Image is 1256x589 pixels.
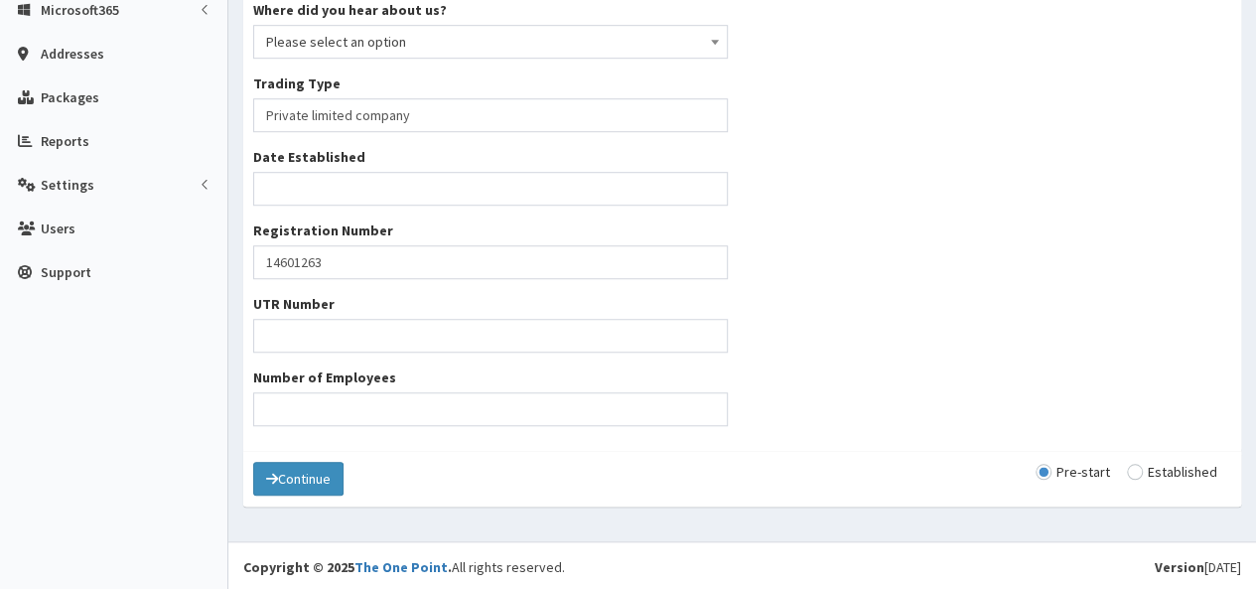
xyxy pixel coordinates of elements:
span: Please select an option [253,25,728,59]
span: Packages [41,88,99,106]
span: Addresses [41,45,104,63]
span: Microsoft365 [41,1,119,19]
span: Please select an option [266,28,715,56]
span: Support [41,263,91,281]
label: Number of Employees [253,368,396,387]
label: Date Established [253,147,365,167]
strong: Copyright © 2025 . [243,558,452,576]
a: The One Point [354,558,448,576]
label: Established [1127,465,1217,479]
label: Trading Type [253,74,341,93]
label: UTR Number [253,294,335,314]
span: Users [41,220,75,237]
span: Reports [41,132,89,150]
b: Version [1155,558,1204,576]
label: Pre-start [1036,465,1110,479]
label: Registration Number [253,221,393,240]
span: Settings [41,176,94,194]
div: [DATE] [1155,557,1241,577]
button: Continue [253,462,344,496]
